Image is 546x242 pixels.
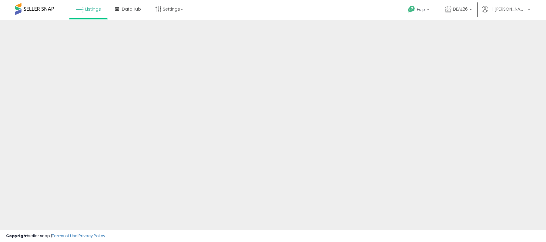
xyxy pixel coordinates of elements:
span: Listings [85,6,101,12]
a: Hi [PERSON_NAME] [482,6,530,20]
i: Get Help [408,5,415,13]
span: DataHub [122,6,141,12]
span: Help [417,7,425,12]
a: Terms of Use [52,233,78,239]
span: Hi [PERSON_NAME] [490,6,526,12]
a: Privacy Policy [79,233,105,239]
div: seller snap | | [6,233,105,239]
span: DEAL26 [453,6,468,12]
a: Help [403,1,435,20]
strong: Copyright [6,233,28,239]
